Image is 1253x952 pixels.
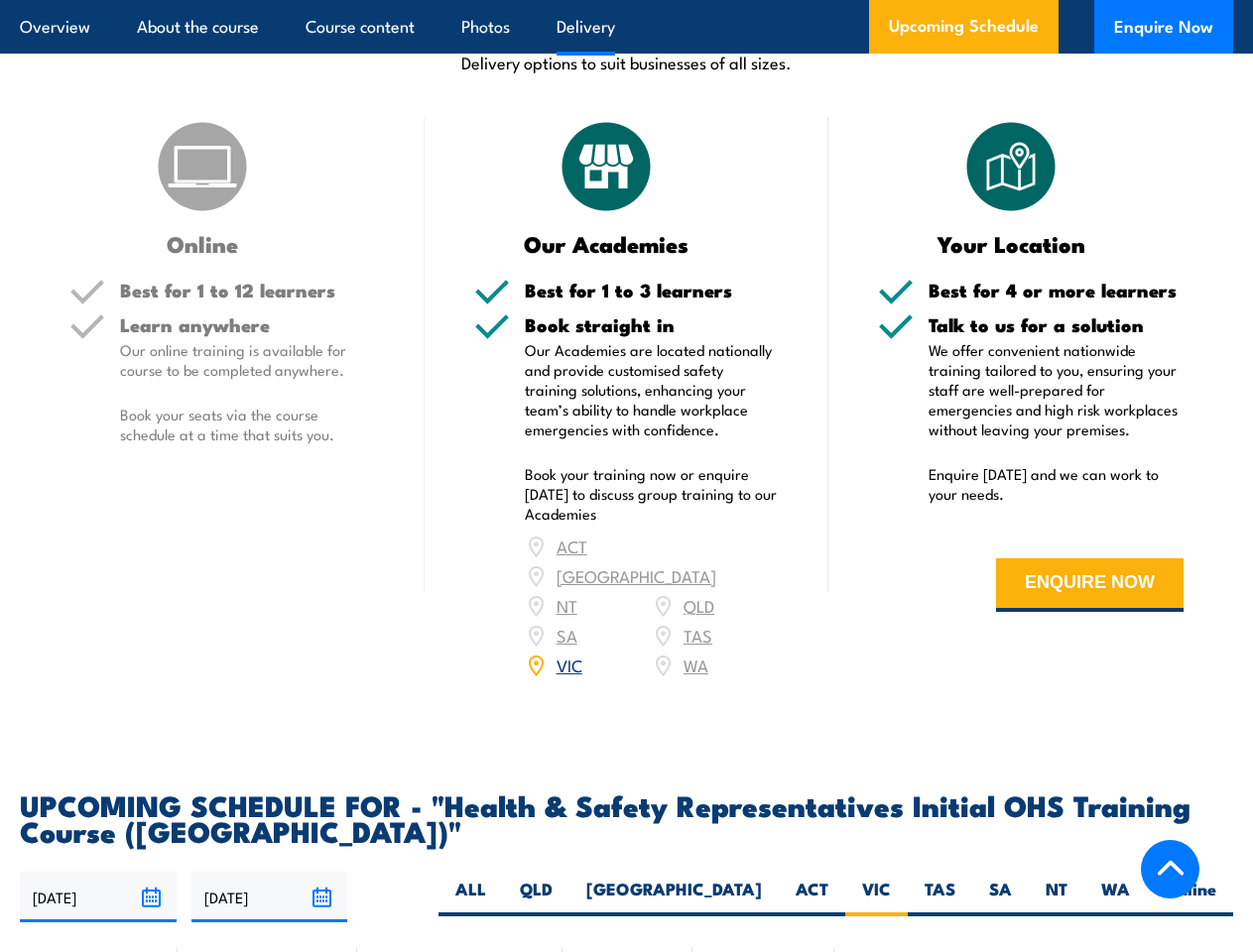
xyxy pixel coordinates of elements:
[1084,878,1147,916] label: WA
[1147,878,1233,916] label: Online
[20,872,177,922] input: From date
[878,232,1144,255] h3: Your Location
[191,872,348,922] input: To date
[120,281,375,299] h5: Best for 1 to 12 learners
[525,315,780,334] h5: Book straight in
[474,232,740,255] h3: Our Academies
[929,315,1184,334] h5: Talk to us for a solution
[525,281,780,299] h5: Best for 1 to 3 learners
[120,315,375,334] h5: Learn anywhere
[972,878,1029,916] label: SA
[779,878,845,916] label: ACT
[20,791,1233,843] h2: UPCOMING SCHEDULE FOR - "Health & Safety Representatives Initial OHS Training Course ([GEOGRAPHIC...
[69,232,335,255] h3: Online
[845,878,908,916] label: VIC
[996,558,1184,612] button: ENQUIRE NOW
[439,878,503,916] label: ALL
[929,340,1184,439] p: We offer convenient nationwide training tailored to you, ensuring your staff are well-prepared fo...
[20,51,1233,73] p: Delivery options to suit businesses of all sizes.
[569,878,779,916] label: [GEOGRAPHIC_DATA]
[120,340,375,380] p: Our online training is available for course to be completed anywhere.
[929,281,1184,299] h5: Best for 4 or more learners
[120,405,375,444] p: Book your seats via the course schedule at a time that suits you.
[908,878,972,916] label: TAS
[1029,878,1084,916] label: NT
[929,464,1184,504] p: Enquire [DATE] and we can work to your needs.
[557,653,582,676] a: VIC
[525,464,780,524] p: Book your training now or enquire [DATE] to discuss group training to our Academies
[525,340,780,439] p: Our Academies are located nationally and provide customised safety training solutions, enhancing ...
[503,878,569,916] label: QLD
